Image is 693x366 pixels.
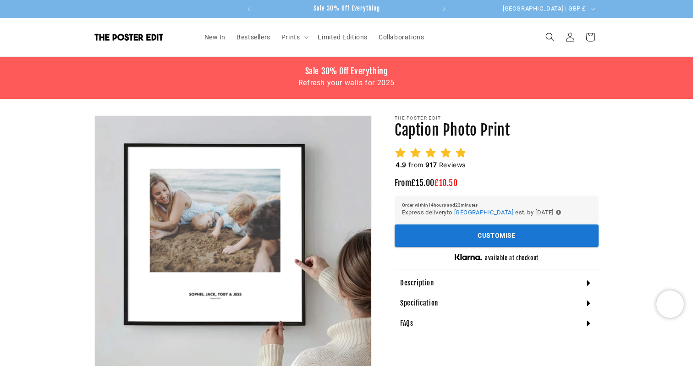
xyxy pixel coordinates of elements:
[236,33,270,41] span: Bestsellers
[485,254,539,262] h5: available at checkout
[454,209,513,216] span: [GEOGRAPHIC_DATA]
[204,33,226,41] span: New In
[373,27,429,47] a: Collaborations
[379,33,424,41] span: Collaborations
[454,208,513,218] button: [GEOGRAPHIC_DATA]
[395,121,599,140] h1: Caption Photo Print
[400,319,413,328] h4: FAQs
[395,224,599,247] div: outlined primary button group
[91,30,190,44] a: The Poster Edit
[411,178,434,188] span: £15.00
[515,208,533,218] span: est. by
[313,5,380,12] span: Sale 30% Off Everything
[402,208,452,218] span: Express delivery to
[318,33,368,41] span: Limited Editions
[395,160,467,169] h2: from Reviews
[656,290,684,318] iframe: Chatra live chat
[540,27,560,47] summary: Search
[199,27,231,47] a: New In
[402,203,591,208] h6: Order within 14 hours and 23 minutes
[396,161,407,169] span: 4.9
[94,33,163,41] img: The Poster Edit
[434,178,458,188] span: £10.50
[312,27,373,47] a: Limited Editions
[425,161,437,169] span: 917
[400,279,434,288] h4: Description
[400,299,438,308] h4: Specification
[503,4,586,13] span: [GEOGRAPHIC_DATA] | GBP £
[395,115,599,121] p: The Poster Edit
[231,27,276,47] a: Bestsellers
[535,208,554,218] span: [DATE]
[395,178,599,188] h3: From
[395,224,599,247] button: Customise
[281,33,300,41] span: Prints
[276,27,313,47] summary: Prints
